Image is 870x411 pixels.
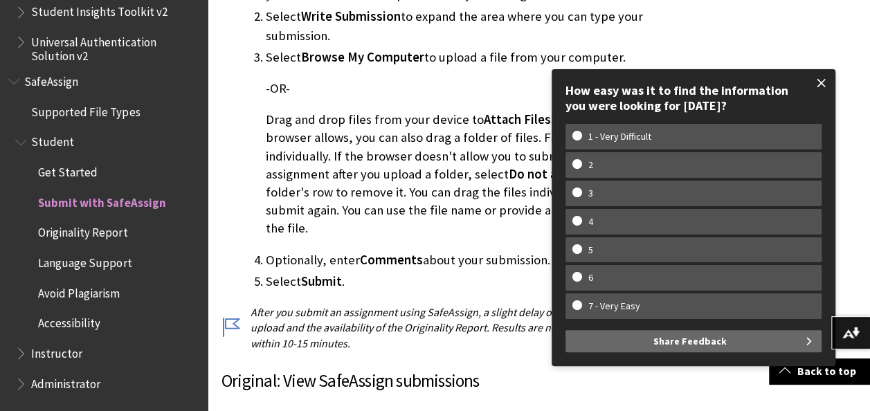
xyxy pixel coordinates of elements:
span: Get Started [38,161,98,179]
span: Originality Report [38,221,127,240]
li: Select . [266,272,651,291]
span: Universal Authentication Solution v2 [31,30,198,63]
span: Instructor [31,342,82,360]
w-span: 3 [572,188,609,199]
w-span: 4 [572,216,609,228]
span: Student [31,131,74,149]
span: Attach Files [484,111,551,127]
w-span: 7 - Very Easy [572,300,656,312]
button: Share Feedback [565,330,822,352]
span: Supported File Types [31,100,140,119]
p: Drag and drop files from your device to area. If your browser allows, you can also drag a folder ... [266,111,651,237]
p: -OR- [266,80,651,98]
h3: Original: View SafeAssign submissions [221,368,651,394]
span: Student Insights Toolkit v2 [31,1,167,19]
w-span: 6 [572,272,609,284]
nav: Book outline for Blackboard SafeAssign [8,70,199,395]
span: Browse My Computer [301,49,424,65]
span: SafeAssign [24,70,78,89]
li: Select to expand the area where you can type your submission. [266,7,651,46]
span: Accessibility [38,312,100,331]
span: Submit with SafeAssign [38,191,165,210]
span: Write Submission [301,8,401,24]
li: Optionally, enter about your submission. [266,250,651,270]
span: Do not attach [509,166,587,182]
span: Avoid Plagiarism [38,282,120,300]
span: Share Feedback [653,330,727,352]
a: Back to top [769,358,870,384]
span: Language Support [38,251,132,270]
span: Administrator [31,372,100,391]
w-span: 5 [572,244,609,256]
div: How easy was it to find the information you were looking for [DATE]? [565,83,822,113]
w-span: 2 [572,159,609,171]
w-span: 1 - Very Difficult [572,131,667,143]
li: Select to upload a file from your computer. [266,48,651,238]
span: Comments [360,252,423,268]
span: Submit [301,273,342,289]
p: After you submit an assignment using SafeAssign, a slight delay occurs between the upload and the... [221,304,651,351]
